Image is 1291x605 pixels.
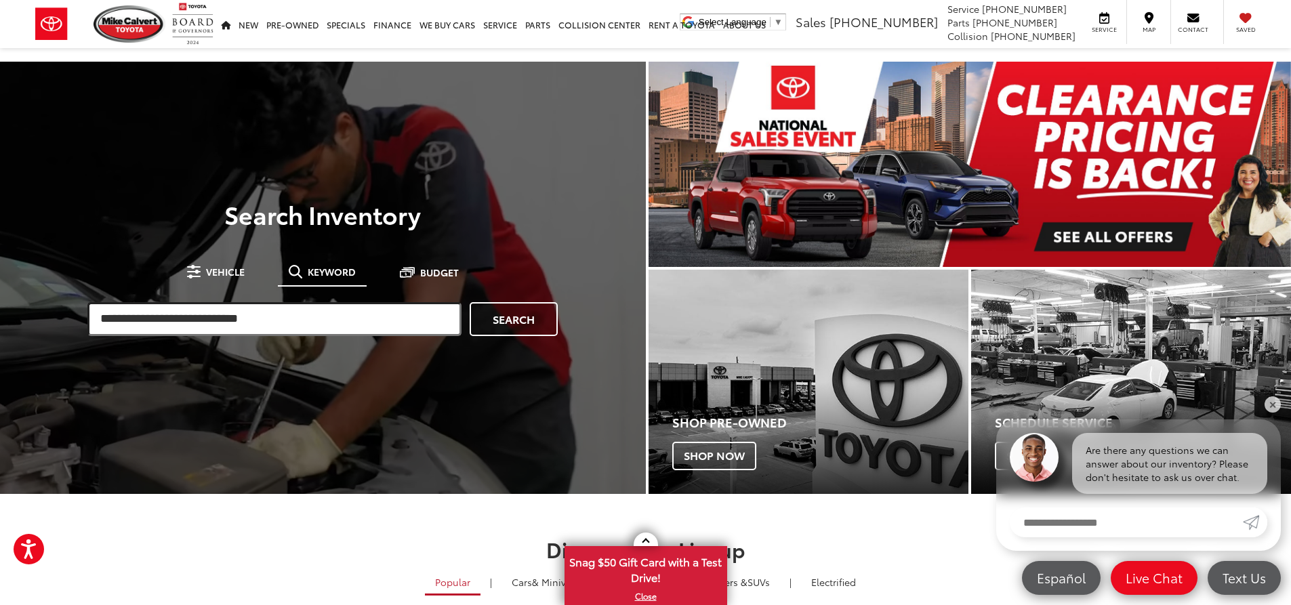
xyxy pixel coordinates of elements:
img: Agent profile photo [1010,433,1059,482]
span: Budget [420,268,459,277]
span: Service [1089,25,1120,34]
span: ​ [770,17,771,27]
div: Toyota [971,270,1291,494]
span: Parts [947,16,970,29]
span: Saved [1231,25,1261,34]
h3: Search Inventory [57,201,589,228]
span: Collision [947,29,988,43]
span: Map [1134,25,1164,34]
input: Enter your message [1010,507,1243,537]
span: Text Us [1216,569,1273,586]
h4: Shop Pre-Owned [672,416,968,430]
span: Contact [1178,25,1208,34]
a: Cars [501,570,588,593]
div: Toyota [649,270,968,494]
span: Live Chat [1119,569,1189,586]
span: Keyword [308,267,356,276]
a: Text Us [1208,561,1281,595]
span: [PHONE_NUMBER] [991,29,1075,43]
div: Are there any questions we can answer about our inventory? Please don't hesitate to ask us over c... [1072,433,1267,494]
a: Submit [1243,507,1267,537]
span: Schedule Now [995,442,1105,470]
a: Popular [425,570,480,596]
span: Vehicle [206,267,245,276]
h4: Schedule Service [995,416,1291,430]
a: Schedule Service Schedule Now [971,270,1291,494]
span: Shop Now [672,442,756,470]
a: Español [1022,561,1101,595]
a: SUVs [678,570,780,593]
span: [PHONE_NUMBER] [829,13,938,30]
span: & Minivan [532,575,577,589]
span: ▼ [774,17,783,27]
span: [PHONE_NUMBER] [972,16,1057,29]
h2: Discover Our Lineup [168,538,1124,560]
a: Search [470,302,558,336]
span: Sales [796,13,826,30]
span: Snag $50 Gift Card with a Test Drive! [566,547,726,589]
li: | [487,575,495,589]
a: Shop Pre-Owned Shop Now [649,270,968,494]
span: Service [947,2,979,16]
a: Live Chat [1111,561,1197,595]
span: [PHONE_NUMBER] [982,2,1067,16]
img: Mike Calvert Toyota [94,5,165,43]
span: Español [1030,569,1092,586]
a: Electrified [801,570,866,593]
li: | [786,575,795,589]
